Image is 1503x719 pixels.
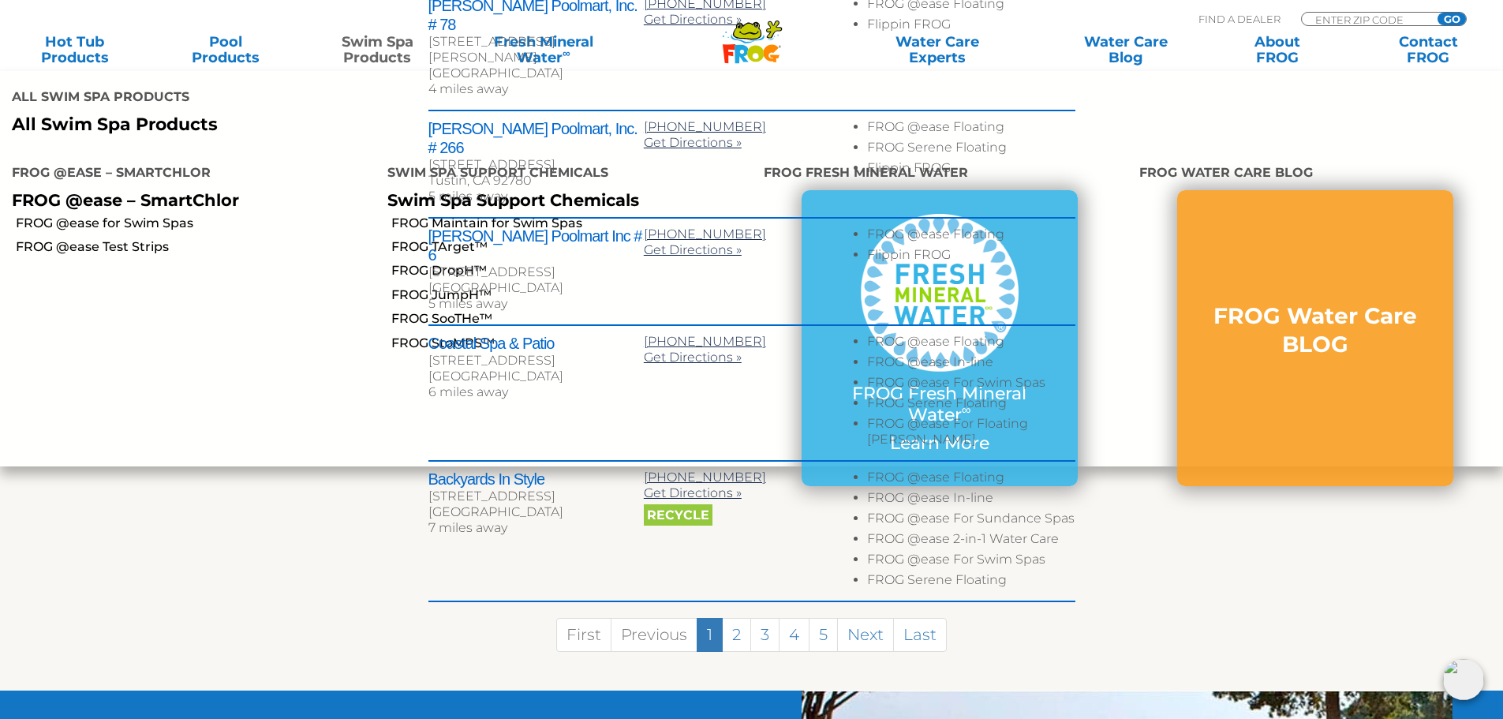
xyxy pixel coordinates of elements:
[428,81,508,96] span: 4 miles away
[644,119,766,134] a: [PHONE_NUMBER]
[779,618,809,652] a: 4
[611,618,697,652] a: Previous
[867,470,1075,490] li: FROG @ease Floating
[644,470,766,485] a: [PHONE_NUMBER]
[428,470,644,489] h2: Backyards In Style
[1218,34,1336,66] a: AboutFROG
[1314,13,1420,26] input: Zip Code Form
[1139,159,1491,190] h4: FROG Water Care BLOG
[893,618,947,652] a: Last
[750,618,780,652] a: 3
[867,531,1075,552] li: FROG @ease 2-in-1 Water Care
[867,354,1075,375] li: FROG @ease In-line
[644,12,742,27] a: Get Directions »
[644,504,712,526] span: Recycle
[12,114,740,135] a: All Swim Spa Products
[837,618,894,652] a: Next
[556,618,611,652] a: First
[428,520,507,535] span: 7 miles away
[428,296,507,311] span: 5 miles away
[16,215,376,232] a: FROG @ease for Swim Spas
[867,572,1075,593] li: FROG Serene Floating
[867,227,1075,247] li: FROG @ease Floating
[867,334,1075,354] li: FROG @ease Floating
[1438,13,1466,25] input: GO
[12,159,364,190] h4: FROG @ease – SmartChlor
[428,384,508,399] span: 6 miles away
[644,135,742,150] a: Get Directions »
[428,66,644,81] div: [GEOGRAPHIC_DATA]
[867,17,1075,37] li: Flippin FROG
[391,215,751,232] a: FROG Maintain for Swim Spas
[391,335,751,352] a: FROG StoMPS™
[16,34,133,66] a: Hot TubProducts
[387,190,639,210] a: Swim Spa Support Chemicals
[644,485,742,500] a: Get Directions »
[428,157,644,173] div: [STREET_ADDRESS]
[391,286,751,304] a: FROG JumpH™
[391,310,751,328] a: FROG SooTHe™
[428,119,644,157] h2: [PERSON_NAME] Poolmart, Inc. # 266
[428,227,644,264] h2: [PERSON_NAME] Poolmart Inc # 6
[428,189,507,204] span: 5 miles away
[1067,34,1184,66] a: Water CareBlog
[644,242,742,257] a: Get Directions »
[867,375,1075,395] li: FROG @ease For Swim Spas
[428,34,644,66] div: [STREET_ADDRESS][PERSON_NAME]
[867,416,1075,452] li: FROG @ease For Floating [PERSON_NAME]
[428,280,644,296] div: [GEOGRAPHIC_DATA]
[167,34,285,66] a: PoolProducts
[867,511,1075,531] li: FROG @ease For Sundance Spas
[644,350,742,365] a: Get Directions »
[867,552,1075,572] li: FROG @ease For Swim Spas
[867,160,1075,181] li: Flippin FROG
[722,618,751,652] a: 2
[428,353,644,369] div: [STREET_ADDRESS]
[1370,34,1487,66] a: ContactFROG
[1209,301,1422,375] a: FROG Water Care BLOG
[867,395,1075,416] li: FROG Serene Floating
[391,262,751,279] a: FROG DropH™
[867,119,1075,140] li: FROG @ease Floating
[12,83,740,114] h4: All Swim Spa Products
[1209,301,1422,359] h3: FROG Water Care BLOG
[428,504,644,520] div: [GEOGRAPHIC_DATA]
[644,227,766,242] a: [PHONE_NUMBER]
[391,238,751,256] a: FROG TArget™
[1198,12,1281,26] p: Find A Dealer
[697,618,723,652] a: 1
[16,238,376,256] a: FROG @ease Test Strips
[428,334,644,353] h2: Coastal Spa & Patio
[809,618,838,652] a: 5
[867,140,1075,160] li: FROG Serene Floating
[428,173,644,189] div: Tustin, CA 92780
[1443,659,1484,700] img: openIcon
[428,264,644,280] div: [STREET_ADDRESS]
[867,490,1075,511] li: FROG @ease In-line
[387,159,739,190] h4: Swim Spa Support Chemicals
[319,34,436,66] a: Swim SpaProducts
[428,369,644,384] div: [GEOGRAPHIC_DATA]
[12,190,364,210] p: FROG @ease – SmartChlor
[644,334,766,349] a: [PHONE_NUMBER]
[428,489,644,504] div: [STREET_ADDRESS]
[867,247,1075,268] li: Flippin FROG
